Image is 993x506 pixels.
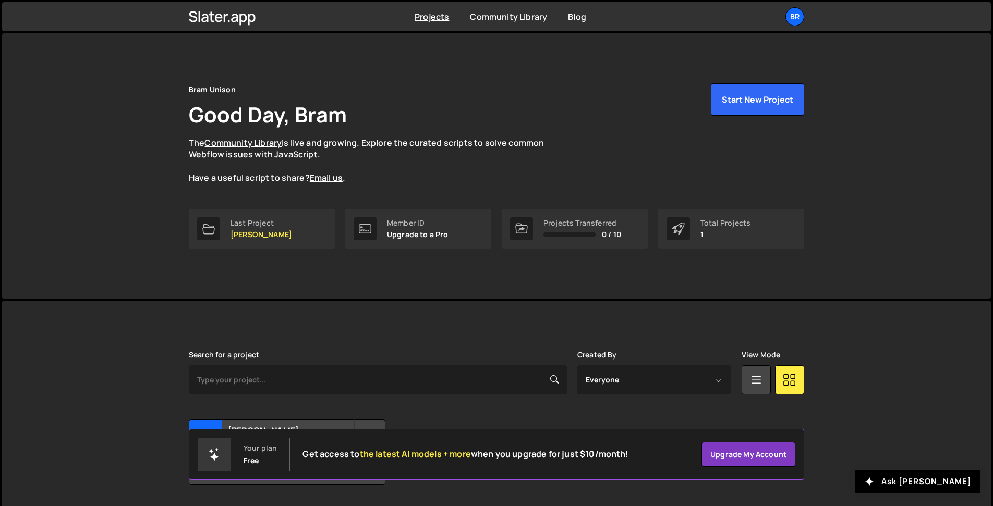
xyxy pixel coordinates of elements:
[415,11,449,22] a: Projects
[244,444,277,452] div: Your plan
[189,420,222,453] div: MS
[577,351,617,359] label: Created By
[189,100,347,129] h1: Good Day, Bram
[360,448,471,460] span: the latest AI models + more
[228,425,354,436] h2: [PERSON_NAME]
[742,351,780,359] label: View Mode
[855,470,980,493] button: Ask [PERSON_NAME]
[701,442,795,467] a: Upgrade my account
[387,230,449,239] p: Upgrade to a Pro
[231,219,292,227] div: Last Project
[568,11,586,22] a: Blog
[189,83,236,96] div: Bram Unison
[189,351,259,359] label: Search for a project
[785,7,804,26] a: Br
[700,219,750,227] div: Total Projects
[310,172,343,183] a: Email us
[602,230,621,239] span: 0 / 10
[244,456,259,465] div: Free
[189,209,335,249] a: Last Project [PERSON_NAME]
[231,230,292,239] p: [PERSON_NAME]
[189,365,567,394] input: Type your project...
[700,230,750,239] p: 1
[189,137,564,184] p: The is live and growing. Explore the curated scripts to solve common Webflow issues with JavaScri...
[711,83,804,116] button: Start New Project
[302,449,628,459] h2: Get access to when you upgrade for just $10/month!
[543,219,621,227] div: Projects Transferred
[470,11,547,22] a: Community Library
[204,137,282,149] a: Community Library
[387,219,449,227] div: Member ID
[189,419,385,485] a: MS [PERSON_NAME] Created by [PERSON_NAME] 6 pages, last updated by Bram [DATE]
